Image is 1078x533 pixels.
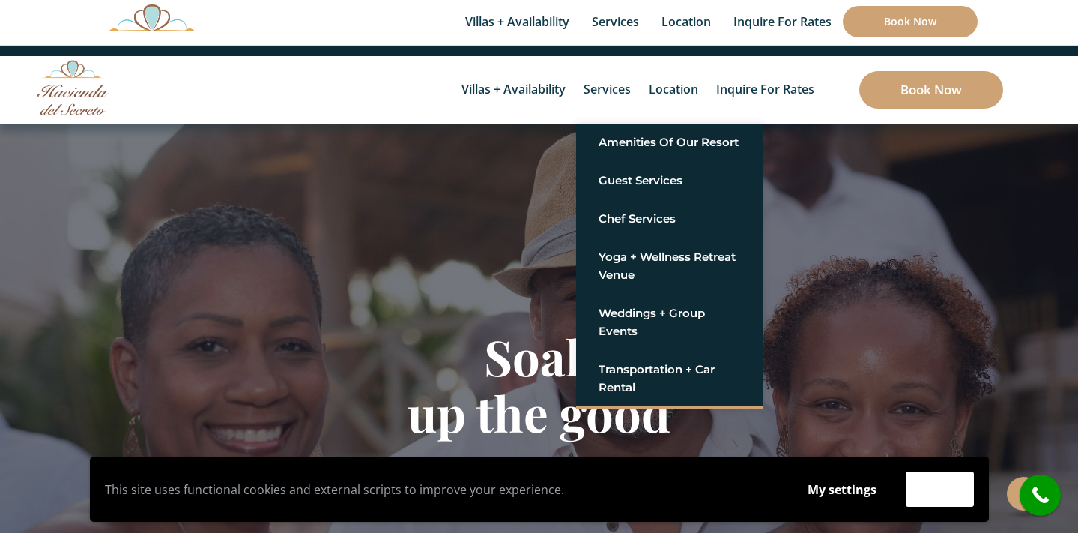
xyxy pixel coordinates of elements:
a: Transportation + Car Rental [599,356,741,401]
img: Awesome Logo [37,60,109,115]
a: Chef Services [599,205,741,232]
a: Services [576,56,638,124]
a: Book Now [859,71,1003,109]
i: call [1023,478,1057,512]
a: Yoga + Wellness Retreat Venue [599,244,741,289]
a: Inquire for Rates [709,56,822,124]
button: My settings [793,472,891,507]
img: Awesome Logo [101,4,203,31]
p: This site uses functional cookies and external scripts to improve your experience. [105,478,778,501]
a: Weddings + Group Events [599,300,741,345]
h1: Soak up the good [101,328,978,441]
a: Villas + Availability [454,56,573,124]
a: Guest Services [599,167,741,194]
button: Accept [906,472,974,507]
a: call [1020,475,1061,516]
a: Book Now [843,6,978,37]
a: Location [641,56,706,124]
a: Amenities of Our Resort [599,129,741,156]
